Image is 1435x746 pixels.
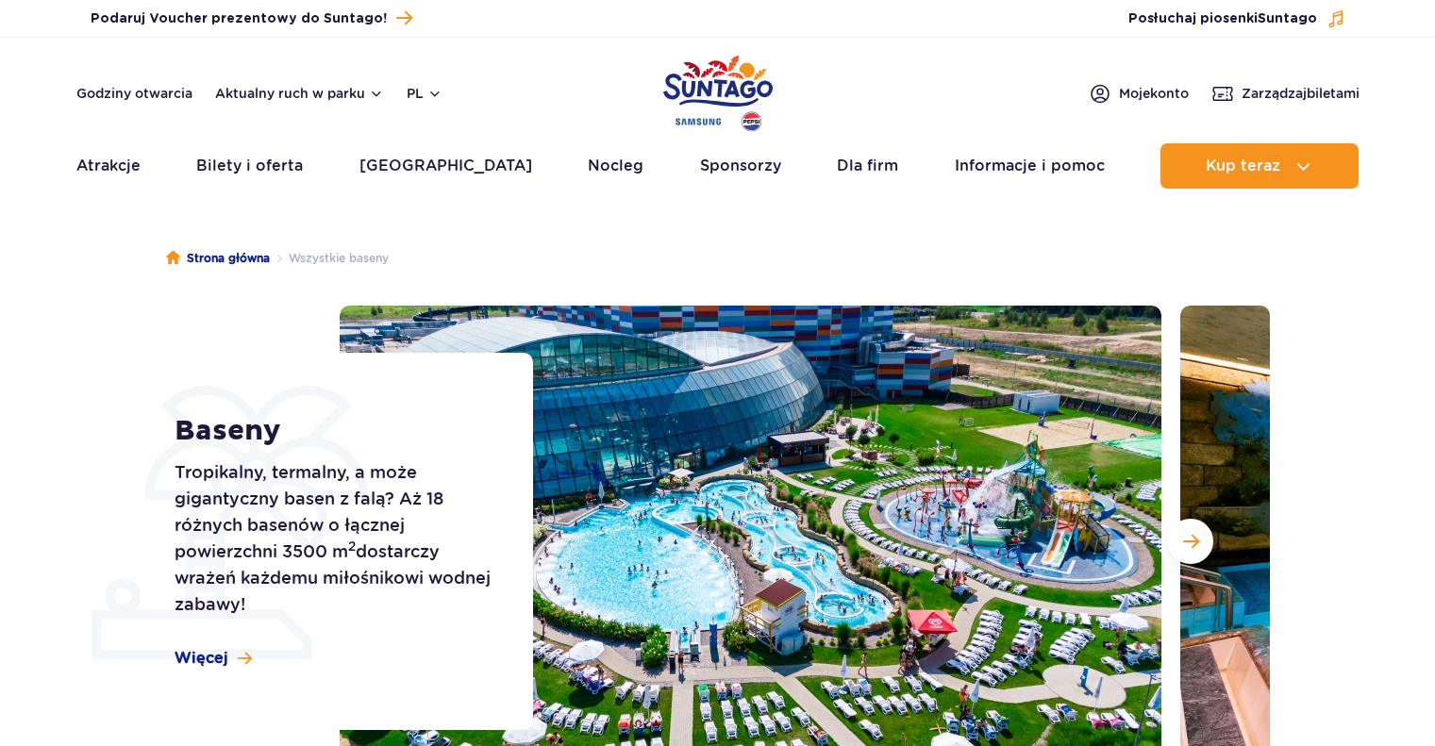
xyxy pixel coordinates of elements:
[1258,12,1317,25] span: Suntago
[270,249,389,268] li: Wszystkie baseny
[348,539,356,554] sup: 2
[196,143,303,189] a: Bilety i oferta
[175,648,252,669] a: Więcej
[175,459,491,618] p: Tropikalny, termalny, a może gigantyczny basen z falą? Aż 18 różnych basenów o łącznej powierzchn...
[700,143,781,189] a: Sponsorzy
[1211,82,1360,105] a: Zarządzajbiletami
[1160,143,1359,189] button: Kup teraz
[1206,157,1280,174] span: Kup teraz
[837,143,898,189] a: Dla firm
[175,414,491,448] h1: Baseny
[175,648,228,669] span: Więcej
[76,84,192,103] a: Godziny otwarcia
[1128,9,1317,28] span: Posłuchaj piosenki
[1119,84,1189,103] span: Moje konto
[1128,9,1345,28] button: Posłuchaj piosenkiSuntago
[407,84,442,103] button: pl
[166,249,270,268] a: Strona główna
[1168,519,1213,564] button: Następny slajd
[955,143,1105,189] a: Informacje i pomoc
[91,6,412,31] a: Podaruj Voucher prezentowy do Suntago!
[1089,82,1189,105] a: Mojekonto
[663,47,773,134] a: Park of Poland
[359,143,532,189] a: [GEOGRAPHIC_DATA]
[215,86,384,101] button: Aktualny ruch w parku
[1242,84,1360,103] span: Zarządzaj biletami
[588,143,643,189] a: Nocleg
[76,143,141,189] a: Atrakcje
[91,9,387,28] span: Podaruj Voucher prezentowy do Suntago!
